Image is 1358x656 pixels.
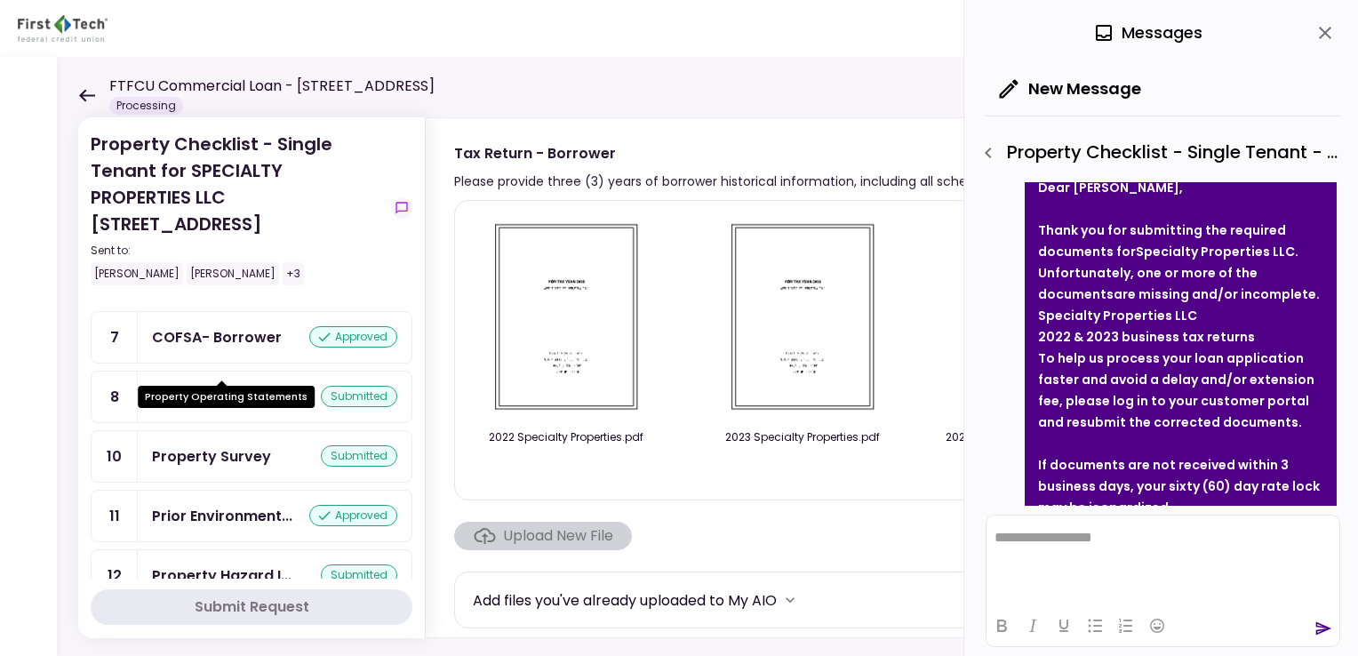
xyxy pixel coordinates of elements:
div: approved [309,326,397,348]
div: Add files you've already uploaded to My AIO [473,589,777,612]
div: If documents are not received within 3 business days, your sixty (60) day rate lock may be jeopar... [1038,454,1323,518]
a: 12Property Hazard Insurance Policy and Liability Insurance Policysubmitted [91,549,412,602]
div: Tax Return - Borrower [454,142,1130,164]
div: COFSA- Borrower [152,326,282,348]
img: Partner icon [18,15,108,42]
div: submitted [321,445,397,467]
a: 11Prior Environmental Phase I and/or Phase IIapproved [91,490,412,542]
div: Submit Request [195,596,309,618]
div: Property Hazard Insurance Policy and Liability Insurance Policy [152,564,292,587]
strong: are missing and/or incomplete [1114,285,1316,303]
button: Numbered list [1111,613,1141,638]
button: more [777,587,803,613]
div: Dear [PERSON_NAME], [1038,177,1323,198]
a: 7COFSA- Borrowerapproved [91,311,412,364]
div: Property Checklist - Single Tenant - Tax Return - Borrower [973,138,1340,168]
div: Sent to: [91,243,384,259]
div: 10 [92,431,138,482]
div: Property Checklist - Single Tenant for SPECIALTY PROPERTIES LLC [STREET_ADDRESS] [91,131,384,285]
div: Processing [109,97,183,115]
div: 2023 Specialty Properties.pdf [709,429,896,445]
div: [PERSON_NAME] [187,262,279,285]
button: Submit Request [91,589,412,625]
button: Bold [987,613,1017,638]
div: 8 [92,372,138,422]
a: 10Property Surveysubmitted [91,430,412,483]
div: approved [309,505,397,526]
div: 7 [92,312,138,363]
button: close [1310,18,1340,48]
strong: Specialty Properties LLC [1038,307,1197,324]
span: Click here to upload the required document [454,522,632,550]
div: submitted [321,564,397,586]
div: 2022 Specialty Properties.pdf [473,429,659,445]
div: Property Operating Statements [138,386,315,408]
button: show-messages [391,197,412,219]
strong: Specialty Properties LLC [1136,243,1295,260]
div: Property Survey [152,445,271,468]
strong: Unfortunately, one or more of the documents [1038,264,1258,303]
button: send [1314,620,1332,637]
a: 8Property Operating Statementssubmitted [91,371,412,423]
div: [PERSON_NAME] [91,262,183,285]
iframe: Rich Text Area [987,516,1339,604]
div: 11 [92,491,138,541]
div: 2024SPECPROPasfiled1065_Signed (2).pdf [946,429,1132,445]
div: . [1038,262,1323,305]
div: submitted [321,386,397,407]
div: Messages [1093,20,1202,46]
div: +3 [283,262,304,285]
div: Prior Environmental Phase I and/or Phase II [152,505,292,527]
div: Please provide three (3) years of borrower historical information, including all schedules and K-... [454,171,1130,192]
button: Italic [1018,613,1048,638]
div: Thank you for submitting the required documents for . [1038,220,1323,262]
button: Emojis [1142,613,1172,638]
div: Tax Return - BorrowerPlease provide three (3) years of borrower historical information, including... [425,117,1322,638]
button: Underline [1049,613,1079,638]
div: 12 [92,550,138,601]
strong: 2022 & 2023 business tax returns [1038,328,1255,346]
div: To help us process your loan application faster and avoid a delay and/or extension fee, please lo... [1038,348,1323,433]
button: Bullet list [1080,613,1110,638]
button: New Message [986,66,1155,112]
h1: FTFCU Commercial Loan - [STREET_ADDRESS] [109,76,435,97]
